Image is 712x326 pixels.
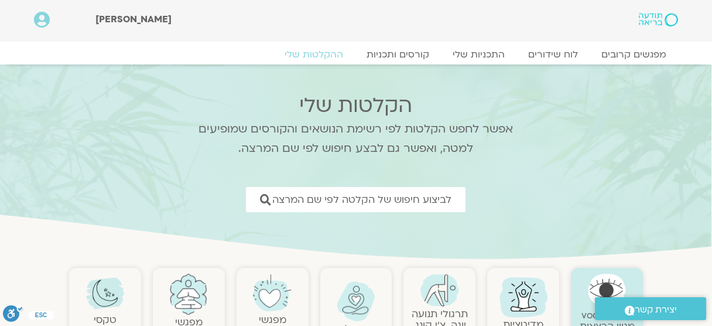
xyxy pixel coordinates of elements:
[183,120,528,158] p: אפשר לחפש הקלטות לפי רשימת הנושאים והקורסים שמופיעים למטה, ואפשר גם לבצע חיפוש לפי שם המרצה.
[516,49,590,60] a: לוח שידורים
[441,49,516,60] a: התכניות שלי
[635,302,677,318] span: יצירת קשר
[590,49,678,60] a: מפגשים קרובים
[246,187,465,212] a: לביצוע חיפוש של הקלטה לפי שם המרצה
[272,194,451,205] span: לביצוע חיפוש של הקלטה לפי שם המרצה
[183,94,528,117] h2: הקלטות שלי
[34,49,678,60] nav: Menu
[595,297,706,320] a: יצירת קשר
[273,49,355,60] a: ההקלטות שלי
[95,13,172,26] span: [PERSON_NAME]
[355,49,441,60] a: קורסים ותכניות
